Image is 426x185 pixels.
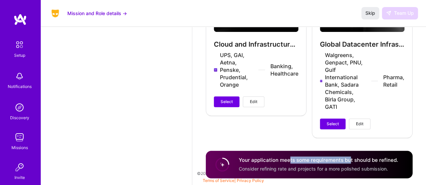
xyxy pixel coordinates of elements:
[8,83,32,90] div: Notifications
[11,144,28,151] div: Missions
[356,121,363,127] span: Edit
[239,156,398,164] h4: Your application meets some requirements but should be refined.
[239,166,388,172] span: Consider refining rate and projects for a more polished submission.
[14,174,25,181] div: Invite
[320,119,346,129] button: Select
[48,8,62,18] img: Company Logo
[203,178,264,183] span: |
[214,96,239,107] button: Select
[13,101,26,114] img: discovery
[361,7,379,19] button: Skip
[250,99,257,105] span: Edit
[243,96,264,107] button: Edit
[13,131,26,144] img: teamwork
[349,119,370,129] button: Edit
[12,38,27,52] img: setup
[40,165,426,182] div: © 2025 ATeams Inc., All rights reserved.
[203,178,234,183] a: Terms of Service
[14,52,25,59] div: Setup
[221,99,233,105] span: Select
[10,114,29,121] div: Discovery
[67,10,127,17] button: Mission and Role details →
[327,121,339,127] span: Select
[237,178,264,183] a: Privacy Policy
[13,160,26,174] img: Invite
[13,70,26,83] img: bell
[13,13,27,26] img: logo
[365,10,375,16] span: Skip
